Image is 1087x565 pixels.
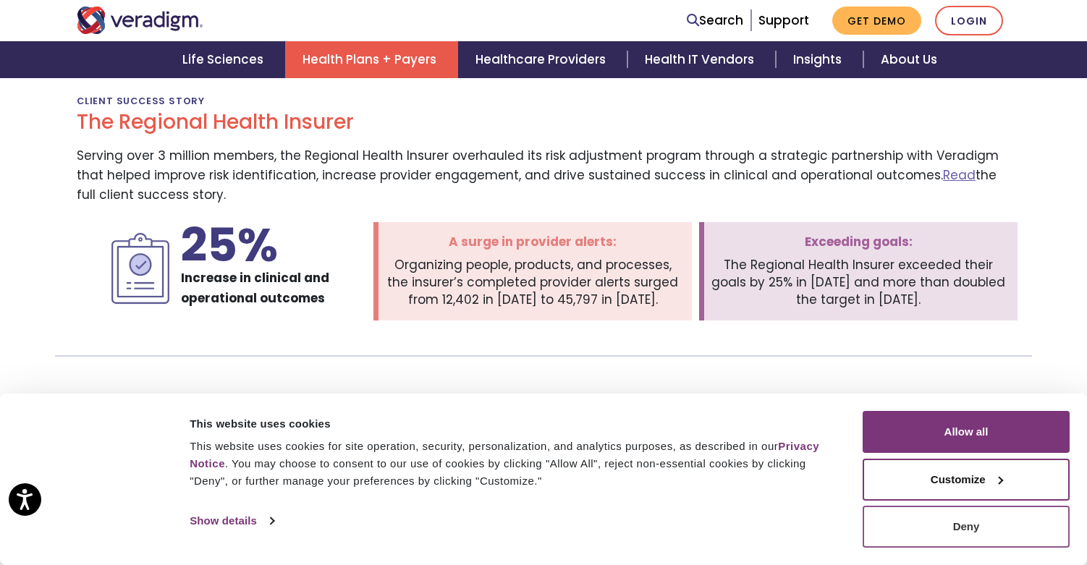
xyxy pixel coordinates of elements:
button: Deny [863,506,1070,548]
span: Increase in clinical and operational outcomes [181,268,337,307]
span: Organizing people, products, and processes, the insurer’s completed provider alerts surged from 1... [387,256,678,308]
a: Health Plans + Payers [285,41,458,78]
span: A surge in provider alerts: [385,234,680,251]
h2: The Regional Health Insurer [77,110,1010,135]
div: This website uses cookies for site operation, security, personalization, and analytics purposes, ... [190,438,846,490]
a: Search [687,11,743,30]
span: Serving over 3 million members, the Regional Health Insurer overhauled its risk adjustment progra... [77,147,999,203]
a: Life Sciences [165,41,285,78]
a: Support [758,12,809,29]
span: Client Success Story [77,89,205,113]
a: Insights [776,41,863,78]
div: This website uses cookies [190,415,846,433]
a: Read [943,166,976,184]
button: Allow all [863,411,1070,453]
span: Exceeding goals: [711,234,1006,251]
img: icon-checkmark-clipboard.svg [111,222,169,314]
a: About Us [863,41,955,78]
a: Get Demo [832,7,921,35]
img: Veradigm logo [77,7,203,34]
span: The Regional Health Insurer exceeded their goals by 25% in [DATE] and more than doubled the targe... [711,256,1005,308]
a: Health IT Vendors [627,41,776,78]
a: Login [935,6,1003,35]
button: Customize [863,459,1070,501]
a: Show details [190,510,274,532]
a: Healthcare Providers [458,41,627,78]
span: 25% [181,213,278,277]
span: Awards and Recognition [77,390,249,414]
